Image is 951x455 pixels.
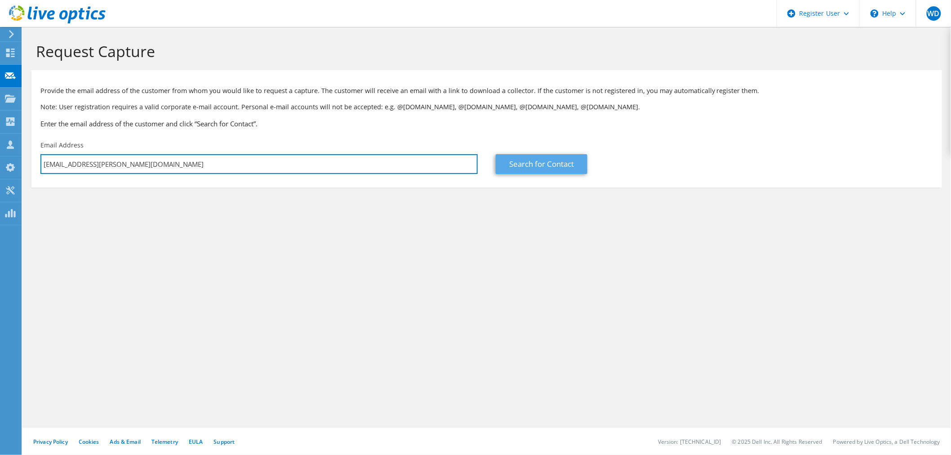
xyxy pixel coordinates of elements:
a: EULA [189,438,203,446]
a: Cookies [79,438,99,446]
svg: \n [871,9,879,18]
li: Powered by Live Optics, a Dell Technology [833,438,940,446]
a: Ads & Email [110,438,141,446]
p: Note: User registration requires a valid corporate e-mail account. Personal e-mail accounts will ... [40,102,933,112]
li: © 2025 Dell Inc. All Rights Reserved [732,438,822,446]
a: Support [213,438,235,446]
h3: Enter the email address of the customer and click “Search for Contact”. [40,119,933,129]
label: Email Address [40,141,84,150]
span: WD [927,6,941,21]
a: Privacy Policy [33,438,68,446]
li: Version: [TECHNICAL_ID] [658,438,721,446]
a: Search for Contact [496,154,587,174]
h1: Request Capture [36,42,933,61]
a: Telemetry [151,438,178,446]
p: Provide the email address of the customer from whom you would like to request a capture. The cust... [40,86,933,96]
